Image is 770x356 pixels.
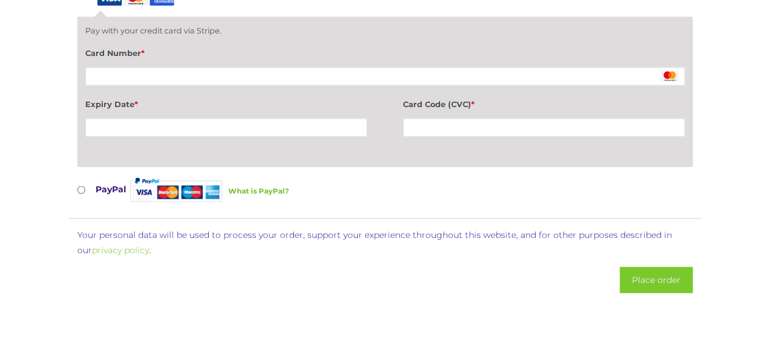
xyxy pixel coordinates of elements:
button: Place order [620,267,693,293]
iframe: Secure card number input frame [89,71,681,82]
a: privacy policy [92,245,149,256]
label: Card Code (CVC) [403,97,475,113]
label: Expiry Date [85,97,138,113]
img: PayPal acceptance mark [130,174,222,206]
p: Pay with your credit card via Stripe. [85,25,685,37]
p: Your personal data will be used to process your order, support your experience throughout this we... [77,228,693,258]
a: What is PayPal? [228,175,289,207]
label: PayPal [96,175,289,207]
iframe: Secure expiration date input frame [89,122,363,133]
iframe: Secure CVC input frame [407,122,681,133]
label: Card Number [85,46,145,61]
